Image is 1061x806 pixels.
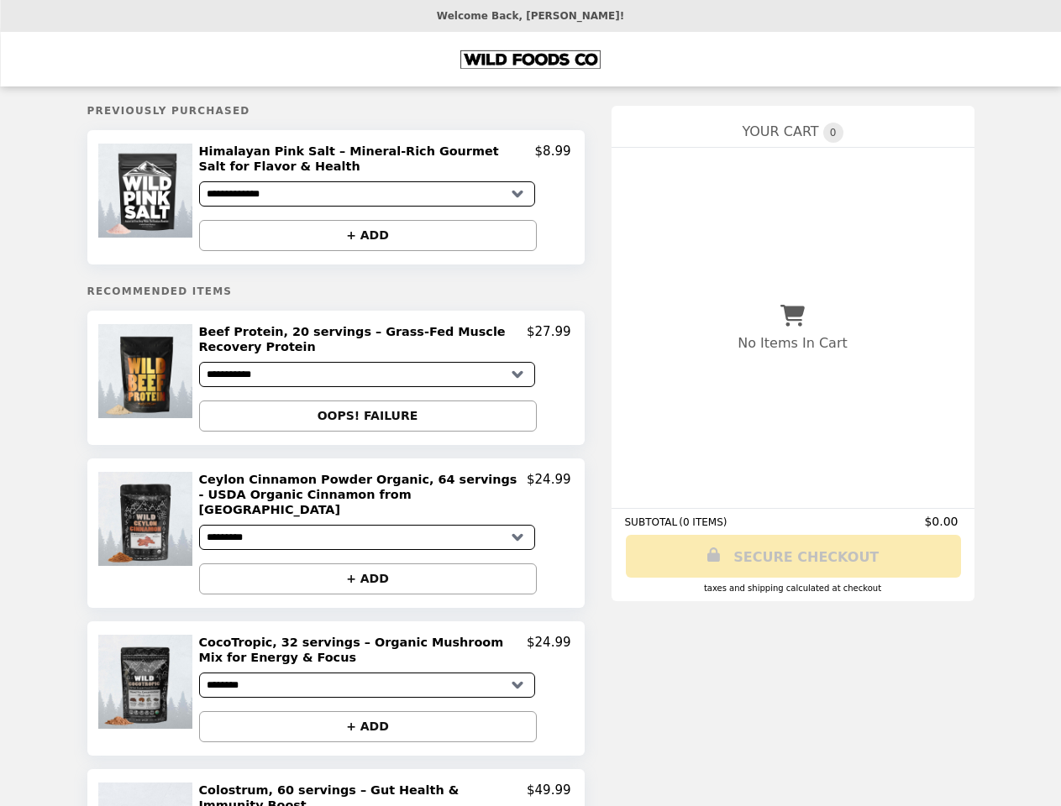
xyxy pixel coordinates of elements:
p: $27.99 [527,324,571,355]
img: Brand Logo [460,42,601,76]
span: SUBTOTAL [625,516,680,528]
span: ( 0 ITEMS ) [679,516,727,528]
p: $24.99 [527,472,571,518]
img: Ceylon Cinnamon Powder Organic, 64 servings - USDA Organic Cinnamon from Sri Lanka [98,472,197,566]
h2: Himalayan Pink Salt – Mineral-Rich Gourmet Salt for Flavor & Health [199,144,535,175]
p: Welcome Back, [PERSON_NAME]! [437,10,624,22]
p: $24.99 [527,635,571,666]
h5: Previously Purchased [87,105,585,117]
button: + ADD [199,563,537,594]
p: No Items In Cart [738,335,847,351]
h2: CocoTropic, 32 servings – Organic Mushroom Mix for Energy & Focus [199,635,528,666]
select: Select a product variant [199,362,535,387]
button: + ADD [199,711,537,742]
span: 0 [823,123,843,143]
span: $0.00 [924,515,960,528]
button: OOPS! FAILURE [199,400,537,432]
span: YOUR CART [742,123,818,139]
p: $8.99 [535,144,571,175]
img: Himalayan Pink Salt – Mineral-Rich Gourmet Salt for Flavor & Health [98,144,197,238]
h2: Ceylon Cinnamon Powder Organic, 64 servings - USDA Organic Cinnamon from [GEOGRAPHIC_DATA] [199,472,528,518]
div: Taxes and Shipping calculated at checkout [625,584,961,593]
select: Select a product variant [199,525,535,550]
button: + ADD [199,220,537,251]
select: Select a product variant [199,181,535,207]
select: Select a product variant [199,673,535,698]
img: Beef Protein, 20 servings – Grass-Fed Muscle Recovery Protein [98,324,197,418]
img: CocoTropic, 32 servings – Organic Mushroom Mix for Energy & Focus [98,635,197,729]
h2: Beef Protein, 20 servings – Grass-Fed Muscle Recovery Protein [199,324,528,355]
h5: Recommended Items [87,285,585,297]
